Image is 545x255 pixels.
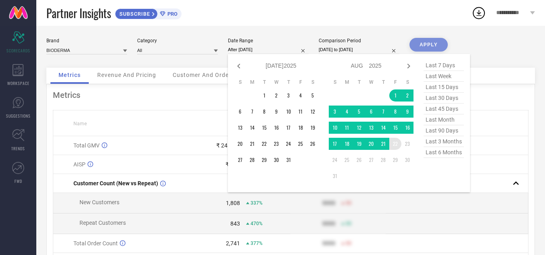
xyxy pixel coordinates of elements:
span: PRO [165,11,177,17]
td: Tue Jul 15 2025 [258,122,270,134]
td: Tue Jul 29 2025 [258,154,270,166]
td: Mon Aug 25 2025 [341,154,353,166]
div: Brand [46,38,127,44]
td: Thu Aug 21 2025 [377,138,389,150]
td: Tue Aug 19 2025 [353,138,365,150]
td: Fri Jul 25 2025 [294,138,307,150]
span: 337% [251,200,263,206]
span: last 3 months [424,136,464,147]
td: Fri Aug 08 2025 [389,106,401,118]
th: Thursday [377,79,389,85]
td: Sat Aug 30 2025 [401,154,413,166]
td: Thu Jul 03 2025 [282,89,294,102]
span: 377% [251,240,263,246]
td: Fri Aug 15 2025 [389,122,401,134]
span: last 30 days [424,93,464,104]
th: Friday [389,79,401,85]
span: last 6 months [424,147,464,158]
td: Mon Jul 28 2025 [246,154,258,166]
span: last 15 days [424,82,464,93]
span: Revenue And Pricing [97,72,156,78]
td: Wed Jul 16 2025 [270,122,282,134]
td: Sun Aug 24 2025 [329,154,341,166]
td: Thu Jul 24 2025 [282,138,294,150]
th: Sunday [329,79,341,85]
span: Customer Count (New vs Repeat) [73,180,158,187]
td: Mon Aug 04 2025 [341,106,353,118]
div: 9999 [322,200,335,206]
span: 50 [346,200,351,206]
td: Wed Jul 23 2025 [270,138,282,150]
span: Metrics [58,72,81,78]
td: Tue Jul 08 2025 [258,106,270,118]
td: Wed Jul 30 2025 [270,154,282,166]
th: Saturday [307,79,319,85]
div: 9999 [322,240,335,247]
span: TRENDS [11,145,25,151]
td: Tue Aug 05 2025 [353,106,365,118]
td: Wed Aug 06 2025 [365,106,377,118]
td: Thu Jul 31 2025 [282,154,294,166]
td: Sun Aug 10 2025 [329,122,341,134]
td: Sat Jul 12 2025 [307,106,319,118]
a: SUBSCRIBEPRO [115,6,182,19]
span: last month [424,114,464,125]
td: Wed Aug 20 2025 [365,138,377,150]
td: Mon Aug 18 2025 [341,138,353,150]
div: ₹ 24.41 L [216,142,240,149]
span: last 7 days [424,60,464,71]
td: Mon Jul 07 2025 [246,106,258,118]
span: Repeat Customers [79,220,126,226]
td: Wed Jul 02 2025 [270,89,282,102]
td: Tue Aug 12 2025 [353,122,365,134]
th: Sunday [234,79,246,85]
div: Comparison Period [319,38,399,44]
span: 470% [251,221,263,226]
span: SUBSCRIBE [115,11,152,17]
div: 843 [230,220,240,227]
td: Tue Aug 26 2025 [353,154,365,166]
td: Mon Aug 11 2025 [341,122,353,134]
td: Fri Aug 29 2025 [389,154,401,166]
td: Sat Jul 26 2025 [307,138,319,150]
div: Metrics [53,90,528,100]
td: Sun Jul 20 2025 [234,138,246,150]
th: Friday [294,79,307,85]
td: Wed Aug 27 2025 [365,154,377,166]
td: Thu Jul 10 2025 [282,106,294,118]
td: Sun Jul 13 2025 [234,122,246,134]
th: Saturday [401,79,413,85]
td: Sat Aug 16 2025 [401,122,413,134]
span: 50 [346,221,351,226]
td: Fri Jul 04 2025 [294,89,307,102]
td: Fri Aug 01 2025 [389,89,401,102]
input: Select comparison period [319,46,399,54]
td: Sun Aug 03 2025 [329,106,341,118]
td: Sat Jul 05 2025 [307,89,319,102]
th: Wednesday [270,79,282,85]
th: Monday [341,79,353,85]
td: Sat Aug 23 2025 [401,138,413,150]
div: 1,808 [226,200,240,206]
td: Fri Aug 22 2025 [389,138,401,150]
td: Thu Jul 17 2025 [282,122,294,134]
th: Monday [246,79,258,85]
span: Partner Insights [46,5,111,21]
th: Wednesday [365,79,377,85]
div: ₹ 734 [226,161,240,168]
span: Name [73,121,87,126]
span: New Customers [79,199,119,205]
td: Sun Jul 27 2025 [234,154,246,166]
td: Sat Aug 02 2025 [401,89,413,102]
span: WORKSPACE [7,80,29,86]
span: SUGGESTIONS [6,113,31,119]
td: Mon Jul 21 2025 [246,138,258,150]
td: Wed Jul 09 2025 [270,106,282,118]
td: Thu Aug 28 2025 [377,154,389,166]
span: Customer And Orders [173,72,234,78]
td: Wed Aug 13 2025 [365,122,377,134]
td: Fri Jul 18 2025 [294,122,307,134]
td: Sun Aug 31 2025 [329,170,341,182]
div: Previous month [234,61,244,71]
div: Category [137,38,218,44]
